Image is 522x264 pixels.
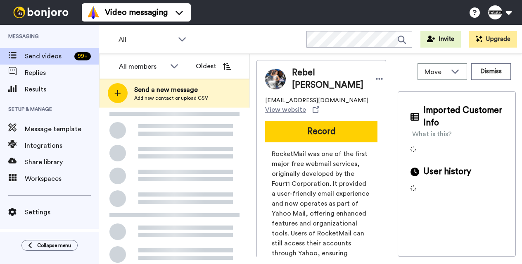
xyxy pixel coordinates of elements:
span: Move [425,67,447,77]
span: Video messaging [105,7,168,18]
a: View website [265,105,319,115]
span: Collapse menu [37,242,71,249]
span: User history [423,166,471,178]
div: What is this? [412,129,452,139]
div: 99 + [74,52,91,60]
img: bj-logo-header-white.svg [10,7,72,18]
span: View website [265,105,306,115]
button: Record [265,121,377,142]
span: Workspaces [25,174,99,184]
span: Settings [25,207,99,217]
img: vm-color.svg [87,6,100,19]
img: Image of Rebel Mcbeath [265,69,286,89]
span: Imported Customer Info [423,104,503,129]
span: Replies [25,68,99,78]
span: Send a new message [134,85,208,95]
button: Upgrade [469,31,517,48]
button: Dismiss [471,63,511,80]
span: Share library [25,157,99,167]
button: Collapse menu [21,240,78,251]
span: [EMAIL_ADDRESS][DOMAIN_NAME] [265,96,368,105]
span: All [119,35,174,45]
span: Integrations [25,141,99,151]
span: Add new contact or upload CSV [134,95,208,101]
button: Oldest [190,58,237,74]
button: Invite [420,31,461,48]
span: Send videos [25,51,71,61]
span: Rebel [PERSON_NAME] [292,67,366,91]
div: All members [119,62,166,72]
span: Message template [25,124,99,134]
span: Results [25,84,99,94]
